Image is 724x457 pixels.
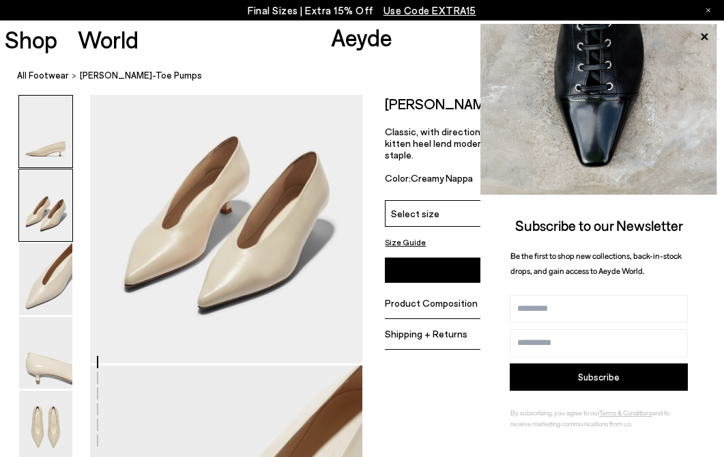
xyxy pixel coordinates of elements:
button: Subscribe [510,363,688,391]
span: By subscribing, you agree to our [510,408,599,417]
img: Clara Pointed-Toe Pumps - Image 4 [19,317,72,389]
a: Aeyde [331,23,392,51]
button: Size Guide [385,234,426,251]
img: ca3f721fb6ff708a270709c41d776025.jpg [480,24,717,195]
div: Color: [385,172,565,188]
h2: [PERSON_NAME]-Toe Pumps [385,95,571,112]
p: Classic, with direction. [PERSON_NAME]’s sculpted pointed toe and chic kitten heel lend modern fl... [385,126,701,161]
img: Clara Pointed-Toe Pumps - Image 2 [19,169,72,241]
span: Be the first to shop new collections, back-in-stock drops, and gain access to Aeyde World. [510,251,682,276]
span: Subscribe to our Newsletter [515,217,683,234]
span: Select size [391,206,439,221]
a: Shop [5,27,57,51]
p: Final Sizes | Extra 15% Off [248,2,476,19]
img: Clara Pointed-Toe Pumps - Image 1 [19,96,72,167]
img: Clara Pointed-Toe Pumps - Image 3 [19,243,72,315]
a: World [78,27,139,51]
span: [PERSON_NAME]-Toe Pumps [80,68,202,83]
span: Product Composition [385,297,478,309]
span: Creamy Nappa [411,172,473,184]
button: Add to Cart [385,258,701,283]
span: Navigate to /collections/ss25-final-sizes [383,4,476,16]
a: Terms & Conditions [599,408,652,417]
span: Shipping + Returns [385,328,467,340]
nav: breadcrumb [17,57,724,95]
a: All Footwear [17,68,69,83]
